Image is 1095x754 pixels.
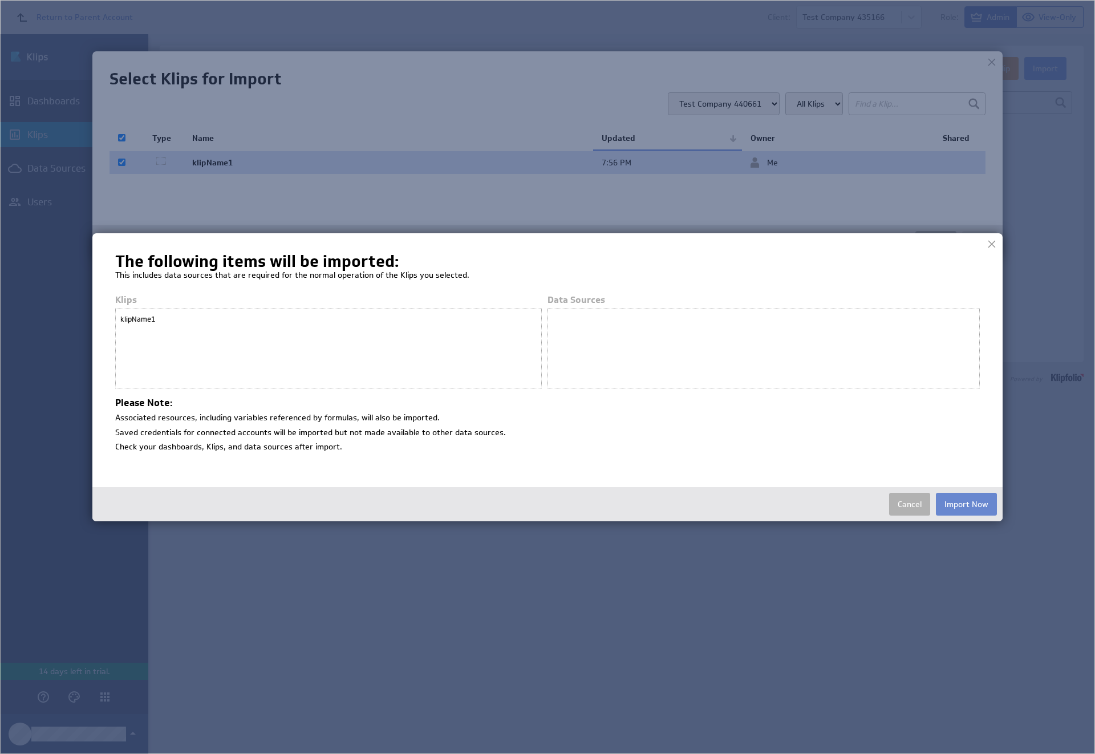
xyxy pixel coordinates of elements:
[115,398,980,409] h4: Please Note:
[115,438,980,453] li: Check your dashboards, Klips, and data sources after import.
[936,493,997,516] button: Import Now
[115,424,980,439] li: Saved credentials for connected accounts will be imported but not made available to other data so...
[115,294,547,309] div: Klips
[118,311,539,327] div: klipName1
[115,409,980,424] li: Associated resources, including variables referenced by formulas, will also be imported.
[115,267,980,283] p: This includes data sources that are required for the normal operation of the Klips you selected.
[889,493,930,516] button: Cancel
[115,256,980,267] h1: The following items will be imported:
[547,294,980,309] div: Data Sources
